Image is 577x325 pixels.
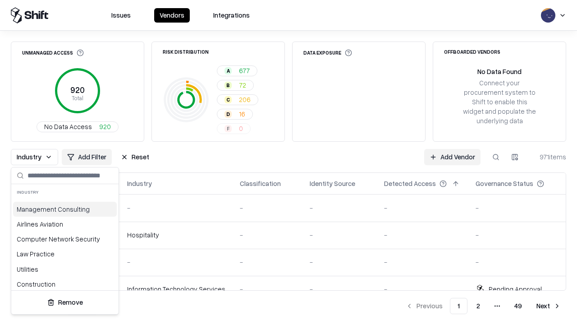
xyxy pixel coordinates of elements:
[13,277,117,292] div: Construction
[13,202,117,217] div: Management Consulting
[13,232,117,246] div: Computer Network Security
[13,246,117,261] div: Law Practice
[13,217,117,232] div: Airlines Aviation
[11,200,119,290] div: Suggestions
[15,294,115,311] button: Remove
[13,262,117,277] div: Utilities
[11,184,119,200] div: Industry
